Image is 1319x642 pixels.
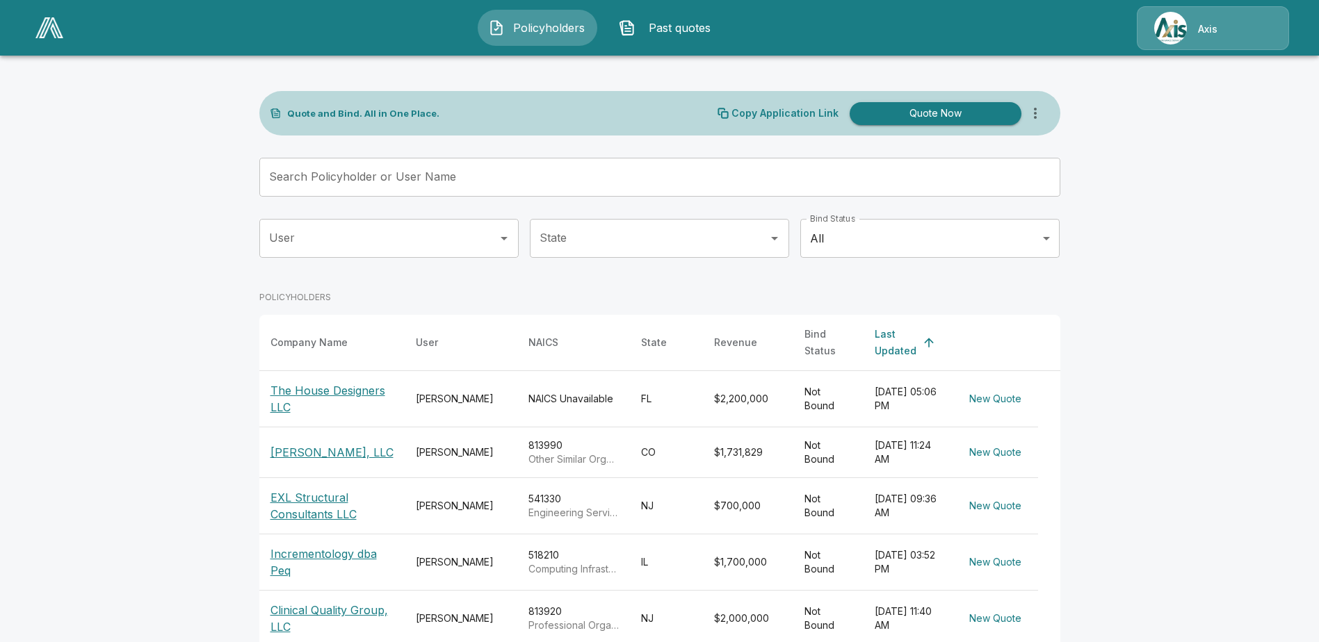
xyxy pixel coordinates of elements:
[270,602,394,635] p: Clinical Quality Group, LLC
[630,371,703,427] td: FL
[864,427,953,478] td: [DATE] 11:24 AM
[703,478,793,534] td: $700,000
[800,219,1060,258] div: All
[703,534,793,591] td: $1,700,000
[864,371,953,427] td: [DATE] 05:06 PM
[608,10,728,46] button: Past quotes IconPast quotes
[765,229,784,248] button: Open
[641,19,718,36] span: Past quotes
[641,334,667,351] div: State
[416,611,506,625] div: [PERSON_NAME]
[793,478,864,534] td: Not Bound
[270,545,394,579] p: Incrementology dba Peq
[630,534,703,591] td: IL
[714,334,757,351] div: Revenue
[528,452,619,466] p: Other Similar Organizations (except Business, Professional, Labor, and Political Organizations)
[270,382,394,415] p: The House Designers LLC
[964,550,1027,575] button: New Quote
[964,386,1027,412] button: New Quote
[517,371,630,427] td: NAICS Unavailable
[793,427,864,478] td: Not Bound
[528,618,619,632] p: Professional Organizations
[270,334,348,351] div: Company Name
[528,604,619,632] div: 813920
[35,17,63,38] img: AA Logo
[875,326,916,359] div: Last Updated
[478,10,597,46] button: Policyholders IconPolicyholders
[270,444,394,461] p: [PERSON_NAME], LLC
[528,438,619,466] div: 813990
[287,109,439,118] p: Quote and Bind. All in One Place.
[810,213,855,224] label: Bind Status
[528,334,558,351] div: NAICS
[510,19,587,36] span: Policyholders
[630,427,703,478] td: CO
[630,478,703,534] td: NJ
[793,534,864,591] td: Not Bound
[793,315,864,371] th: Bind Status
[619,19,636,36] img: Past quotes Icon
[416,392,506,406] div: [PERSON_NAME]
[1021,99,1049,127] button: more
[528,506,619,520] p: Engineering Services
[964,493,1027,519] button: New Quote
[703,427,793,478] td: $1,731,829
[731,108,839,118] p: Copy Application Link
[416,555,506,569] div: [PERSON_NAME]
[703,371,793,427] td: $2,200,000
[793,371,864,427] td: Not Bound
[528,548,619,576] div: 518210
[488,19,505,36] img: Policyholders Icon
[528,562,619,576] p: Computing Infrastructure Providers, Data Processing, Web Hosting, and Related Services
[494,229,514,248] button: Open
[528,492,619,520] div: 541330
[964,606,1027,632] button: New Quote
[416,499,506,513] div: [PERSON_NAME]
[844,102,1021,125] a: Quote Now
[864,534,953,591] td: [DATE] 03:52 PM
[259,291,331,304] p: POLICYHOLDERS
[270,489,394,522] p: EXL Structural Consultants LLC
[850,102,1021,125] button: Quote Now
[416,445,506,459] div: [PERSON_NAME]
[416,334,438,351] div: User
[864,478,953,534] td: [DATE] 09:36 AM
[964,440,1027,466] button: New Quote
